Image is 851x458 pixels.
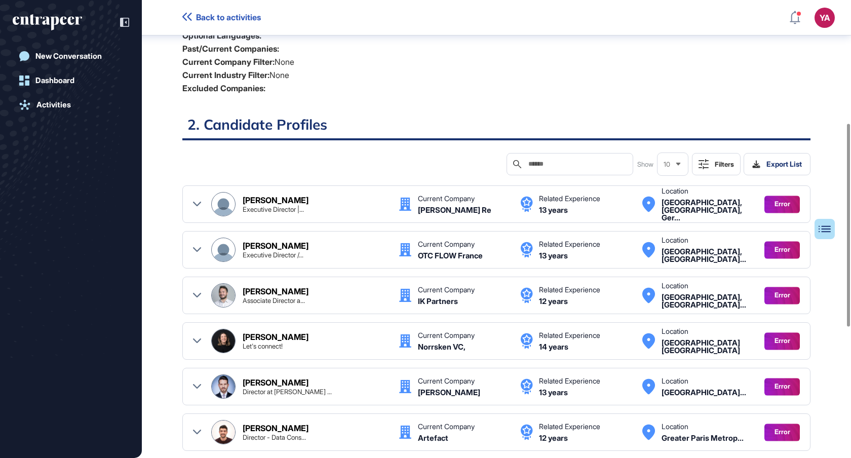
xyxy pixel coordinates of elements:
div: Paris, Île-de-France, France France [662,293,754,309]
span: Show [637,158,653,171]
div: Munich, Bavaria, Germany Germany, [662,199,754,221]
div: Related Experience [539,286,600,293]
button: YA [815,8,835,28]
div: [PERSON_NAME] [243,333,308,341]
div: Location [662,423,688,430]
div: Norrsken VC, [418,343,466,351]
span: Error [775,200,790,208]
img: Vincent Cailliot [212,421,235,444]
div: Michael Page [418,389,480,396]
img: Jean-maxime Bourdin [212,284,235,307]
div: Director at Michael Page [243,389,332,395]
div: 13 years [539,206,568,214]
div: [PERSON_NAME] [243,287,308,295]
div: Current Company [418,423,475,430]
div: Associate Director at IK Partners [243,297,305,304]
div: Artefact [418,434,448,442]
div: [PERSON_NAME] [243,424,308,432]
div: [PERSON_NAME] [243,196,308,204]
h2: 2. Candidate Profiles [182,116,810,140]
img: Adrien Tomarelli [212,238,235,261]
div: Let's connect! [243,343,283,350]
strong: Current Industry Filter: [182,70,269,80]
div: entrapeer-logo [13,14,82,30]
div: New Conversation [35,52,102,61]
img: Anne-marie Bausch [212,193,235,216]
div: Paris, Île-de-France, France France, [662,248,754,263]
div: Frankfurt Rhine-Main Metropolitan Area, Germany Germany [662,389,746,396]
a: Back to activities [182,13,261,22]
div: Dashboard [35,76,74,85]
div: Export List [752,160,802,168]
div: IK Partners [418,297,458,305]
div: Greater Paris Metropolitan Region France France [662,434,744,442]
div: Gallagher Re [418,206,491,214]
strong: Past/Current Companies: [182,44,279,54]
div: Related Experience [539,377,600,385]
a: New Conversation [13,46,129,66]
li: None [182,68,810,82]
img: Sebastian Schoch [212,375,235,398]
span: Error [775,428,790,436]
div: Related Experience [539,195,600,202]
button: Export List [744,153,810,175]
span: Error [775,337,790,345]
div: 13 years [539,389,568,396]
strong: Excluded Companies: [182,83,265,93]
div: Related Experience [539,423,600,430]
div: Location [662,187,688,195]
div: 14 years [539,343,568,351]
li: None [182,55,810,68]
div: [PERSON_NAME] [243,242,308,250]
div: 13 years [539,252,568,259]
div: Filters [715,160,734,168]
div: [PERSON_NAME] [243,378,308,387]
span: Back to activities [196,13,261,22]
button: Filters [692,153,741,175]
div: Executive Director / Environmental Commodities - Europe [243,252,303,258]
span: Error [775,291,790,299]
a: Activities [13,95,129,115]
div: OTC FLOW France [418,252,483,259]
div: Director - Data Consulting at Artefact [243,434,306,441]
div: Location [662,328,688,335]
div: Current Company [418,241,475,248]
img: Viola Theresa Stadler [212,329,235,353]
div: Current Company [418,377,475,385]
span: Error [775,246,790,253]
strong: Optional Languages: [182,30,261,41]
a: Dashboard [13,70,129,91]
div: Current Company [418,286,475,293]
span: 10 [664,161,670,168]
div: 12 years [539,434,568,442]
div: Executive Director | Reinsurance Broking at Gallagher Re | Actuary SAA [243,206,304,213]
div: Current Company [418,332,475,339]
div: Germany Germany [662,339,754,354]
strong: Current Company Filter: [182,57,275,67]
div: Location [662,237,688,244]
span: Error [775,383,790,390]
div: Current Company [418,195,475,202]
div: Location [662,377,688,385]
div: Related Experience [539,332,600,339]
div: 12 years [539,297,568,305]
div: Activities [36,100,71,109]
div: Location [662,282,688,289]
div: Related Experience [539,241,600,248]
